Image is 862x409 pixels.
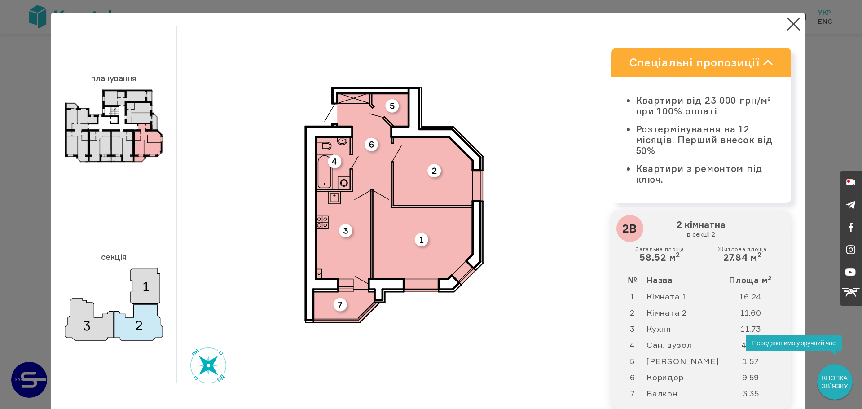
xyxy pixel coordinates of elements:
[646,369,726,385] td: Коридор
[611,48,791,77] a: Спеціальні пропозиції
[718,246,766,252] small: Житлова площа
[726,369,784,385] td: 9.59
[619,304,646,321] td: 2
[619,321,646,337] td: 3
[726,272,784,288] th: Площа м
[646,353,726,369] td: [PERSON_NAME]
[726,385,784,401] td: 3.35
[621,230,782,238] small: в секціі 2
[726,337,784,353] td: 4.44
[726,288,784,304] td: 16.24
[635,246,684,263] div: 58.52 м
[676,251,680,259] sup: 2
[757,251,762,259] sup: 2
[646,304,726,321] td: Кімната 2
[619,288,646,304] td: 1
[619,337,646,353] td: 4
[646,321,726,337] td: Кухня
[619,353,646,369] td: 5
[818,365,852,399] div: КНОПКА ЗВ`ЯЗКУ
[646,272,726,288] th: Назва
[636,95,773,117] li: Квартири від 23 000 грн/м² при 100% оплаті
[646,385,726,401] td: Балкон
[746,335,842,351] div: Передзвонимо у зручний час
[768,274,772,281] sup: 2
[646,337,726,353] td: Сан. вузол
[726,304,784,321] td: 11.60
[616,215,643,242] div: 2В
[619,385,646,401] td: 7
[646,288,726,304] td: Кімната 1
[635,246,684,252] small: Загальна площа
[726,353,784,369] td: 1.57
[785,15,802,33] button: Close
[619,217,784,241] h3: 2 кімнатна
[304,87,484,323] img: 2b_2.svg
[636,163,773,185] li: Квартири з ремонтом під ключ.
[726,321,784,337] td: 11.73
[619,369,646,385] td: 6
[718,246,766,263] div: 27.84 м
[65,248,163,266] h3: секція
[619,272,646,288] th: №
[65,69,163,87] h3: планування
[636,124,773,156] li: Розтермінування на 12 місяців. Перший внесок від 50%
